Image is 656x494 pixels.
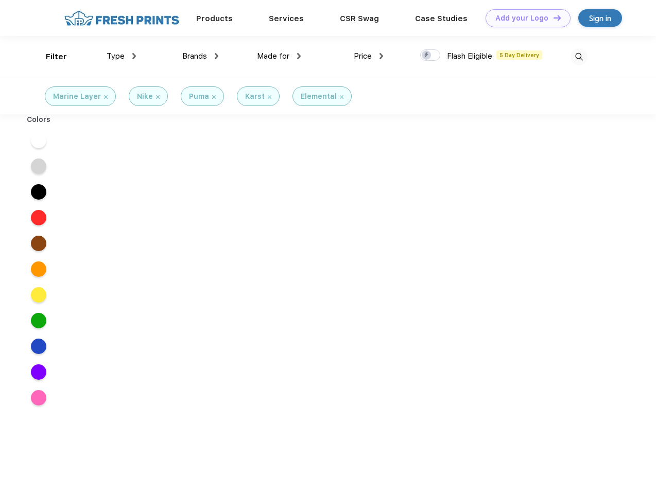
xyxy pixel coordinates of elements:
[589,12,611,24] div: Sign in
[132,53,136,59] img: dropdown.png
[447,51,492,61] span: Flash Eligible
[19,114,59,125] div: Colors
[107,51,125,61] span: Type
[268,95,271,99] img: filter_cancel.svg
[571,48,588,65] img: desktop_search.svg
[496,50,542,60] span: 5 Day Delivery
[189,91,209,102] div: Puma
[137,91,153,102] div: Nike
[215,53,218,59] img: dropdown.png
[61,9,182,27] img: fo%20logo%202.webp
[196,14,233,23] a: Products
[257,51,289,61] span: Made for
[269,14,304,23] a: Services
[340,14,379,23] a: CSR Swag
[297,53,301,59] img: dropdown.png
[53,91,101,102] div: Marine Layer
[354,51,372,61] span: Price
[379,53,383,59] img: dropdown.png
[578,9,622,27] a: Sign in
[156,95,160,99] img: filter_cancel.svg
[46,51,67,63] div: Filter
[212,95,216,99] img: filter_cancel.svg
[495,14,548,23] div: Add your Logo
[340,95,343,99] img: filter_cancel.svg
[104,95,108,99] img: filter_cancel.svg
[301,91,337,102] div: Elemental
[182,51,207,61] span: Brands
[554,15,561,21] img: DT
[245,91,265,102] div: Karst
